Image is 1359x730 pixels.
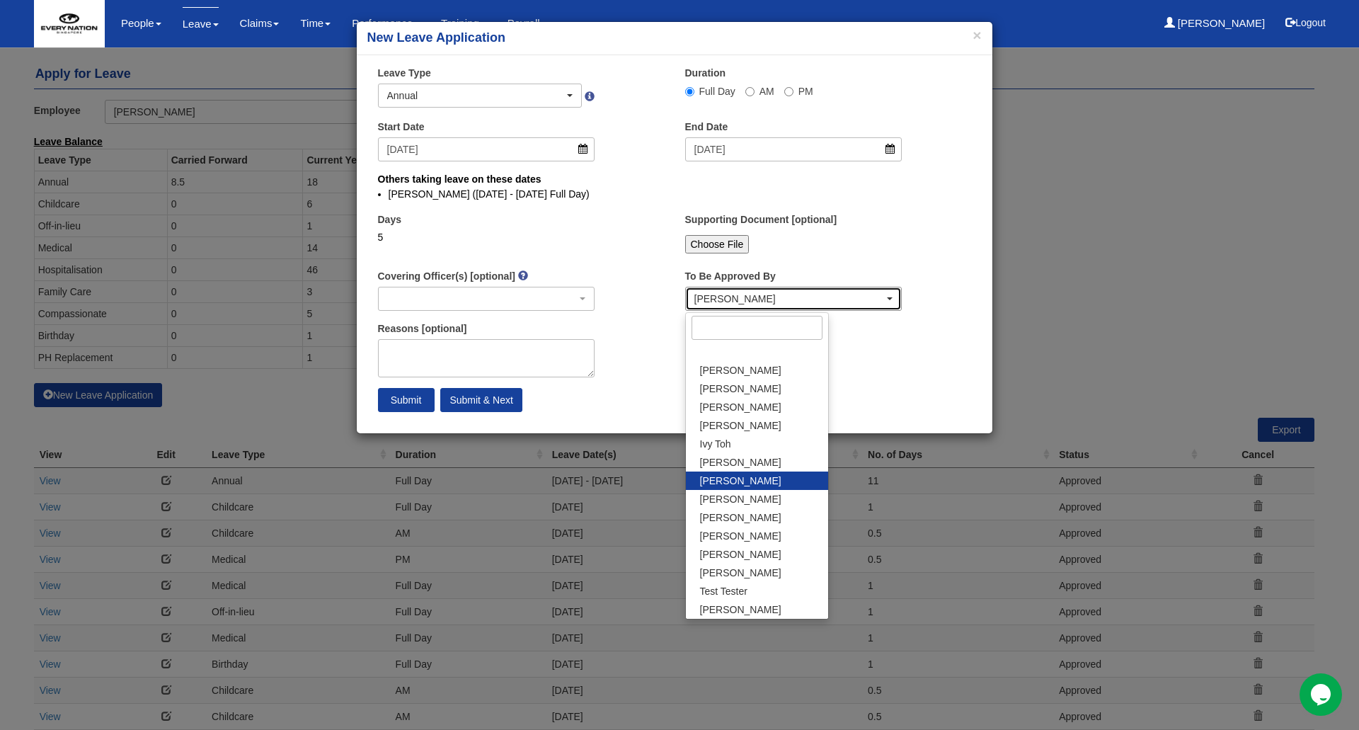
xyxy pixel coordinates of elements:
span: Full Day [699,86,735,97]
span: [PERSON_NAME] [700,511,781,525]
input: Search [692,316,822,340]
input: d/m/yyyy [685,137,902,161]
li: [PERSON_NAME] ([DATE] - [DATE] Full Day) [389,187,961,201]
input: Submit & Next [440,388,522,412]
span: [PERSON_NAME] [700,547,781,561]
label: Start Date [378,120,425,134]
button: × [973,28,981,42]
input: Choose File [685,235,750,253]
label: Supporting Document [optional] [685,212,837,227]
label: To Be Approved By [685,269,776,283]
span: AM [759,86,774,97]
span: [PERSON_NAME] [700,603,781,617]
div: 5 [378,230,595,244]
label: Leave Type [378,66,431,80]
span: [PERSON_NAME] [700,529,781,543]
span: [PERSON_NAME] [700,363,781,377]
label: Reasons [optional] [378,321,467,336]
label: Duration [685,66,726,80]
span: [PERSON_NAME] [700,418,781,433]
span: [PERSON_NAME] [700,474,781,488]
span: [PERSON_NAME] [700,566,781,580]
b: New Leave Application [367,30,505,45]
span: PM [798,86,813,97]
span: [PERSON_NAME] [700,400,781,414]
span: [PERSON_NAME] [700,455,781,469]
span: Ivy Toh [700,437,731,451]
label: End Date [685,120,728,134]
label: Days [378,212,401,227]
input: d/m/yyyy [378,137,595,161]
input: Submit [378,388,435,412]
span: [PERSON_NAME] [700,382,781,396]
span: [PERSON_NAME] [700,492,781,506]
div: Annual [387,89,565,103]
iframe: chat widget [1300,673,1345,716]
button: Annual [378,84,583,108]
label: Covering Officer(s) [optional] [378,269,515,283]
button: Joshua Harris [685,287,902,311]
b: Others taking leave on these dates [378,173,541,185]
div: [PERSON_NAME] [694,292,885,306]
span: Test Tester [700,584,747,598]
